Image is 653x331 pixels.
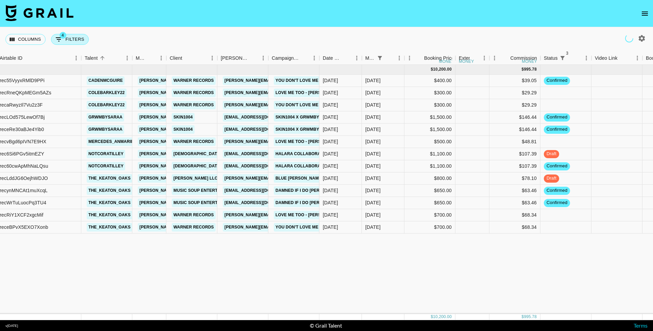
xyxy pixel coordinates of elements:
[87,186,132,195] a: the_keaton_oaks
[323,126,338,133] div: 7/10/2025
[138,186,249,195] a: [PERSON_NAME][EMAIL_ADDRESS][DOMAIN_NAME]
[365,224,381,231] div: Aug '25
[489,124,540,136] div: $146.44
[489,111,540,124] div: $146.44
[60,32,66,39] span: 4
[147,53,156,63] button: Sort
[404,124,455,136] div: $1,500.00
[87,150,125,158] a: notcoratilley
[223,199,299,207] a: [EMAIL_ADDRESS][DOMAIN_NAME]
[138,125,249,134] a: [PERSON_NAME][EMAIL_ADDRESS][DOMAIN_NAME]
[540,52,591,65] div: Status
[365,150,381,157] div: Aug '25
[365,102,381,108] div: Aug '25
[638,7,652,20] button: open drawer
[489,172,540,185] div: $78.10
[274,162,332,170] a: Halara collaboration
[323,175,338,182] div: 6/20/2025
[595,52,618,65] div: Video Link
[375,53,385,63] div: 1 active filter
[323,224,338,231] div: 8/7/2025
[223,76,369,85] a: [PERSON_NAME][EMAIL_ADDRESS][PERSON_NAME][DOMAIN_NAME]
[489,87,540,99] div: $29.29
[323,199,338,206] div: 7/31/2025
[221,52,249,65] div: [PERSON_NAME]
[385,53,394,63] button: Sort
[172,89,216,97] a: Warner Records
[274,223,401,232] a: You Don't Love Me Anymore - [PERSON_NAME] & CCREV
[404,87,455,99] div: $300.00
[138,101,249,109] a: [PERSON_NAME][EMAIL_ADDRESS][DOMAIN_NAME]
[268,52,319,65] div: Campaign (Type)
[172,125,195,134] a: SKIN1004
[223,101,369,109] a: [PERSON_NAME][EMAIL_ADDRESS][PERSON_NAME][DOMAIN_NAME]
[439,59,454,63] div: money
[323,102,338,108] div: 8/7/2025
[489,221,540,234] div: $68.34
[323,89,338,96] div: 8/7/2025
[522,67,524,72] div: $
[544,151,559,157] span: draft
[319,52,362,65] div: Date Created
[136,52,147,65] div: Manager
[489,75,540,87] div: $39.05
[558,53,567,63] div: 3 active filters
[623,33,635,44] span: Refreshing users, clients, campaigns...
[323,138,338,145] div: 8/7/2025
[223,174,334,183] a: [PERSON_NAME][EMAIL_ADDRESS][DOMAIN_NAME]
[489,53,500,63] button: Menu
[172,150,223,158] a: [DEMOGRAPHIC_DATA]
[591,52,642,65] div: Video Link
[489,136,540,148] div: $48.81
[544,114,570,121] span: confirmed
[365,199,381,206] div: Aug '25
[323,77,338,84] div: 8/7/2025
[365,126,381,133] div: Aug '25
[404,148,455,160] div: $1,100.00
[323,163,338,169] div: 7/31/2025
[172,101,216,109] a: Warner Records
[122,53,132,63] button: Menu
[138,89,249,97] a: [PERSON_NAME][EMAIL_ADDRESS][DOMAIN_NAME]
[223,162,299,170] a: [EMAIL_ADDRESS][DOMAIN_NAME]
[522,314,524,320] div: $
[433,67,452,72] div: 10,200.00
[544,126,570,133] span: confirmed
[524,314,537,320] div: 995.78
[365,163,381,169] div: Aug '25
[479,53,489,63] button: Menu
[223,89,369,97] a: [PERSON_NAME][EMAIL_ADDRESS][PERSON_NAME][DOMAIN_NAME]
[489,99,540,111] div: $29.29
[5,324,18,328] div: v [DATE]
[5,34,46,45] button: Select columns
[274,113,349,122] a: SKIN1004 x grwmbysaraa 4 of 5
[310,322,342,329] div: © Grail Talent
[323,187,338,194] div: 7/31/2025
[404,172,455,185] div: $800.00
[98,53,107,63] button: Sort
[544,77,570,84] span: confirmed
[489,185,540,197] div: $63.46
[274,137,386,146] a: Love Me Too - [PERSON_NAME] Fremont & CCREV
[404,197,455,209] div: $650.00
[274,211,386,219] a: Love Me Too - [PERSON_NAME] Fremont & CCREV
[166,52,217,65] div: Client
[274,101,401,109] a: You Don't Love Me Anymore - [PERSON_NAME] & CCREV
[172,137,216,146] a: Warner Records
[223,150,299,158] a: [EMAIL_ADDRESS][DOMAIN_NAME]
[132,52,166,65] div: Manager
[274,150,332,158] a: Halara collaboration
[249,53,258,63] button: Sort
[501,53,510,63] button: Sort
[581,53,591,63] button: Menu
[352,53,362,63] button: Menu
[87,89,127,97] a: colebarkley22
[272,52,300,65] div: Campaign (Type)
[51,34,89,45] button: Show filters
[138,162,249,170] a: [PERSON_NAME][EMAIL_ADDRESS][DOMAIN_NAME]
[365,114,381,121] div: Aug '25
[433,314,452,320] div: 10,200.00
[365,187,381,194] div: Aug '25
[404,99,455,111] div: $300.00
[87,162,125,170] a: notcoratilley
